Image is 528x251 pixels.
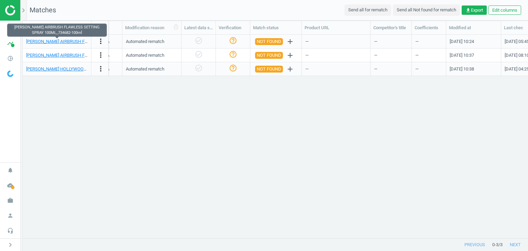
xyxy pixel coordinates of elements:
span: NOT FOUND [257,52,281,59]
button: get_appExport [462,6,487,15]
i: help_outline [229,64,237,72]
i: more_vert [97,51,105,59]
i: pie_chart_outlined [4,52,17,65]
i: help_outline [229,50,237,58]
button: Edit columns [488,6,521,15]
div: — [415,35,442,47]
div: — [305,49,367,61]
a: [PERSON_NAME] AIRBRUSH FLAWLESS SETTING SPRAY 34ML_734683-34ml [26,53,177,58]
button: more_vert [97,65,105,74]
i: person [4,209,17,222]
div: Modified at [449,25,498,31]
i: work [4,194,17,207]
div: Match status [253,25,299,31]
div: — [374,63,408,75]
div: — [374,35,408,47]
button: next [503,239,528,251]
div: — [415,63,442,75]
div: Competitor's title [373,25,409,31]
div: Automated rematch [126,66,164,72]
div: Latest data status [184,25,213,31]
div: grid [23,35,528,233]
div: — [374,49,408,61]
img: ajHJNr6hYgQAAAAASUVORK5CYII= [5,5,54,15]
div: [DATE] 10:37 [450,49,497,61]
div: Verification [219,25,247,31]
div: [PERSON_NAME] AIRBRUSH FLAWLESS SETTING SPRAY 100ML_734682-100ml [7,24,107,37]
div: — [415,49,442,61]
i: get_app [465,8,471,13]
button: chevron_right [2,240,19,249]
i: check_circle_outline [195,36,203,45]
div: Modification reason [125,25,178,31]
a: [PERSON_NAME] AIRBRUSH FLAWLESS SETTING SPRAY 100ML_734682-100ml [26,39,182,44]
button: add [284,36,296,47]
i: notifications [4,164,17,177]
span: Export [465,7,483,13]
button: Send all for rematch [344,4,391,15]
button: Send all Not found for rematch [393,4,460,15]
i: add [286,37,294,46]
i: check_circle_outline [195,50,203,58]
i: cloud_done [4,179,17,192]
div: Automated rematch [126,52,164,58]
i: timeline [4,37,17,50]
span: / 3 [498,242,503,248]
span: Matches [30,6,56,14]
a: [PERSON_NAME] HOLLYWOOD FLAWLESS FILTER 2 LIGHT_2 Light (30 ml) [26,66,171,72]
button: more_vert [97,37,105,46]
button: more_vert [97,51,105,60]
i: headset_mic [4,224,17,237]
i: add [286,65,294,73]
i: search [4,22,17,35]
div: Product URL [305,25,367,31]
i: check_circle_outline [195,64,203,72]
img: wGWNvw8QSZomAAAAABJRU5ErkJggg== [7,70,13,77]
i: chevron_right [6,241,14,249]
span: NOT FOUND [257,66,281,73]
div: [DATE] 10:24 [450,35,497,47]
div: — [305,63,367,75]
button: add [284,50,296,61]
div: Coefficients [415,25,443,31]
i: help_outline [229,36,237,45]
i: chevron_right [19,6,27,14]
i: more_vert [97,65,105,73]
button: add [284,63,296,75]
span: NOT FOUND [257,38,281,45]
i: more_vert [97,37,105,45]
div: [DATE] 10:38 [450,63,497,75]
button: previous [457,239,492,251]
div: Automated rematch [126,39,164,45]
div: — [305,35,367,47]
span: 0 - 3 [492,242,498,248]
i: add [286,51,294,59]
